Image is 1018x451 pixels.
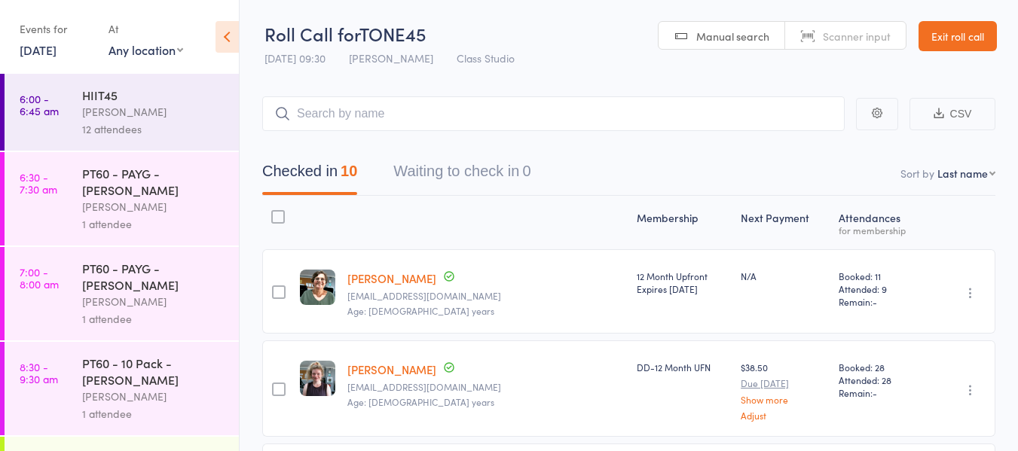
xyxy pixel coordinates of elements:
[264,21,359,46] span: Roll Call for
[20,41,57,58] a: [DATE]
[347,361,436,377] a: [PERSON_NAME]
[82,103,226,120] div: [PERSON_NAME]
[522,163,530,179] div: 0
[833,203,928,242] div: Atten­dances
[909,98,995,130] button: CSV
[347,382,624,392] small: rubycavanagh4@gmail.com
[919,21,997,51] a: Exit roll call
[631,203,735,242] div: Membership
[347,291,624,301] small: joannemcarroll2009@hotmail.com
[637,270,729,295] div: 12 Month Upfront
[637,361,729,373] div: DD-12 Month UFN
[347,270,436,286] a: [PERSON_NAME]
[82,405,226,422] div: 1 attendee
[823,29,891,44] span: Scanner input
[637,282,729,295] div: Expires [DATE]
[839,270,922,282] span: Booked: 11
[300,270,335,305] img: image1741991429.png
[5,342,239,435] a: 8:30 -9:30 amPT60 - 10 Pack - [PERSON_NAME][PERSON_NAME]1 attendee
[20,17,93,41] div: Events for
[20,266,59,290] time: 7:00 - 8:00 am
[82,293,226,310] div: [PERSON_NAME]
[349,50,433,66] span: [PERSON_NAME]
[82,165,226,198] div: PT60 - PAYG - [PERSON_NAME]
[5,74,239,151] a: 6:00 -6:45 amHIIT45[PERSON_NAME]12 attendees
[873,295,877,308] span: -
[457,50,515,66] span: Class Studio
[341,163,357,179] div: 10
[900,166,934,181] label: Sort by
[20,361,58,385] time: 8:30 - 9:30 am
[741,378,827,389] small: Due [DATE]
[839,295,922,308] span: Remain:
[82,260,226,293] div: PT60 - PAYG - [PERSON_NAME]
[109,17,183,41] div: At
[82,87,226,103] div: HIIT45
[82,120,226,138] div: 12 attendees
[741,270,827,282] div: N/A
[82,355,226,388] div: PT60 - 10 Pack - [PERSON_NAME]
[937,166,988,181] div: Last name
[109,41,183,58] div: Any location
[839,361,922,373] span: Booked: 28
[347,304,494,317] span: Age: [DEMOGRAPHIC_DATA] years
[359,21,426,46] span: TONE45
[741,361,827,420] div: $38.50
[741,410,827,420] a: Adjust
[264,50,326,66] span: [DATE] 09:30
[873,386,877,399] span: -
[393,155,530,195] button: Waiting to check in0
[839,225,922,235] div: for membership
[839,386,922,399] span: Remain:
[741,395,827,404] a: Show more
[20,93,59,117] time: 6:00 - 6:45 am
[262,96,845,131] input: Search by name
[5,247,239,340] a: 7:00 -8:00 amPT60 - PAYG - [PERSON_NAME][PERSON_NAME]1 attendee
[262,155,357,195] button: Checked in10
[20,171,57,195] time: 6:30 - 7:30 am
[839,282,922,295] span: Attended: 9
[839,373,922,386] span: Attended: 28
[696,29,769,44] span: Manual search
[735,203,833,242] div: Next Payment
[347,395,494,408] span: Age: [DEMOGRAPHIC_DATA] years
[82,198,226,215] div: [PERSON_NAME]
[82,215,226,233] div: 1 attendee
[5,152,239,245] a: 6:30 -7:30 amPT60 - PAYG - [PERSON_NAME][PERSON_NAME]1 attendee
[82,310,226,328] div: 1 attendee
[300,361,335,396] img: image1741991543.png
[82,388,226,405] div: [PERSON_NAME]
